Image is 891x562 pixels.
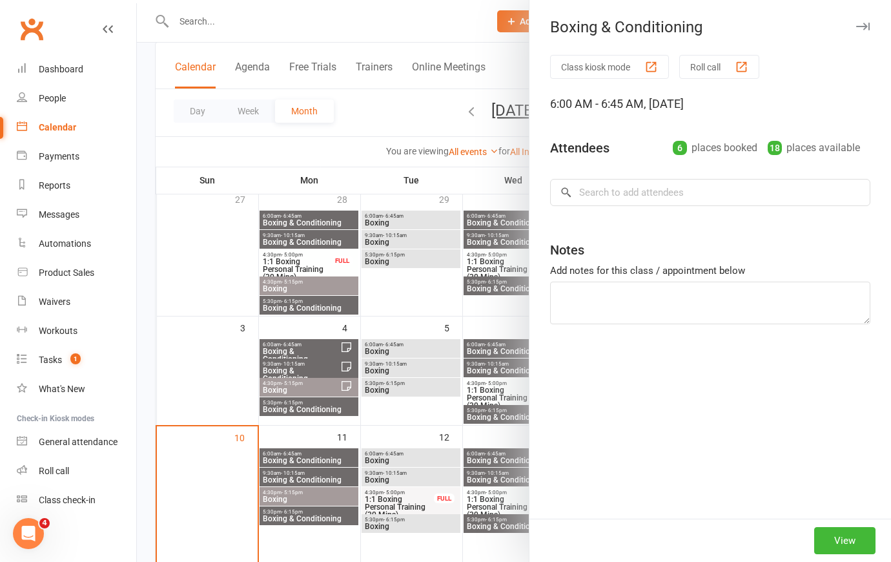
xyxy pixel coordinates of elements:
[13,518,44,549] iframe: Intercom live chat
[17,317,136,346] a: Workouts
[550,55,669,79] button: Class kiosk mode
[39,297,70,307] div: Waivers
[17,84,136,113] a: People
[550,139,609,157] div: Attendees
[39,122,76,132] div: Calendar
[673,141,687,155] div: 6
[17,258,136,287] a: Product Sales
[17,287,136,317] a: Waivers
[39,93,66,103] div: People
[39,180,70,191] div: Reports
[529,18,891,36] div: Boxing & Conditioning
[39,355,62,365] div: Tasks
[673,139,757,157] div: places booked
[17,229,136,258] a: Automations
[39,384,85,394] div: What's New
[70,353,81,364] span: 1
[17,55,136,84] a: Dashboard
[17,113,136,142] a: Calendar
[39,437,118,447] div: General attendance
[17,200,136,229] a: Messages
[768,141,782,155] div: 18
[17,142,136,171] a: Payments
[550,241,584,259] div: Notes
[550,179,870,206] input: Search to add attendees
[39,326,77,336] div: Workouts
[550,95,870,113] div: 6:00 AM - 6:45 AM, [DATE]
[17,486,136,515] a: Class kiosk mode
[17,428,136,457] a: General attendance kiosk mode
[17,346,136,375] a: Tasks 1
[17,171,136,200] a: Reports
[39,267,94,278] div: Product Sales
[17,375,136,404] a: What's New
[39,518,50,528] span: 4
[39,495,96,505] div: Class check-in
[814,527,876,554] button: View
[17,457,136,486] a: Roll call
[15,13,48,45] a: Clubworx
[39,151,79,161] div: Payments
[39,209,79,220] div: Messages
[39,466,69,476] div: Roll call
[39,238,91,249] div: Automations
[768,139,860,157] div: places available
[550,263,870,278] div: Add notes for this class / appointment below
[39,64,83,74] div: Dashboard
[679,55,759,79] button: Roll call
